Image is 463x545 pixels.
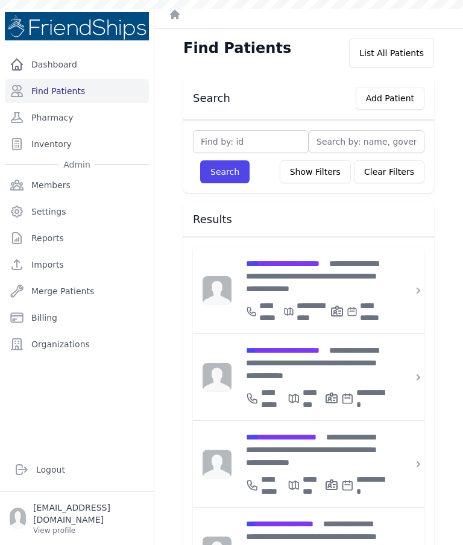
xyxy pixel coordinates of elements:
a: Inventory [5,132,149,156]
button: Add Patient [356,87,424,110]
a: Logout [10,458,144,482]
img: person-242608b1a05df3501eefc295dc1bc67a.jpg [203,450,231,479]
input: Find by: id [193,130,309,153]
span: Admin [58,159,95,171]
button: Search [200,160,250,183]
h3: Results [193,212,424,227]
a: Reports [5,226,149,250]
h3: Search [193,91,230,106]
p: [EMAIL_ADDRESS][DOMAIN_NAME] [33,502,144,526]
a: Pharmacy [5,106,149,130]
input: Search by: name, government id or phone [309,130,424,153]
a: Merge Patients [5,279,149,303]
img: person-242608b1a05df3501eefc295dc1bc67a.jpg [203,363,231,392]
a: [EMAIL_ADDRESS][DOMAIN_NAME] View profile [10,502,144,535]
a: Billing [5,306,149,330]
a: Settings [5,200,149,224]
a: Dashboard [5,52,149,77]
h1: Find Patients [183,39,291,58]
div: List All Patients [349,39,434,68]
img: Medical Missions EMR [5,12,149,40]
button: Clear Filters [354,160,424,183]
p: View profile [33,526,144,535]
img: person-242608b1a05df3501eefc295dc1bc67a.jpg [203,276,231,305]
a: Imports [5,253,149,277]
a: Members [5,173,149,197]
a: Organizations [5,332,149,356]
a: Find Patients [5,79,149,103]
button: Show Filters [280,160,351,183]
